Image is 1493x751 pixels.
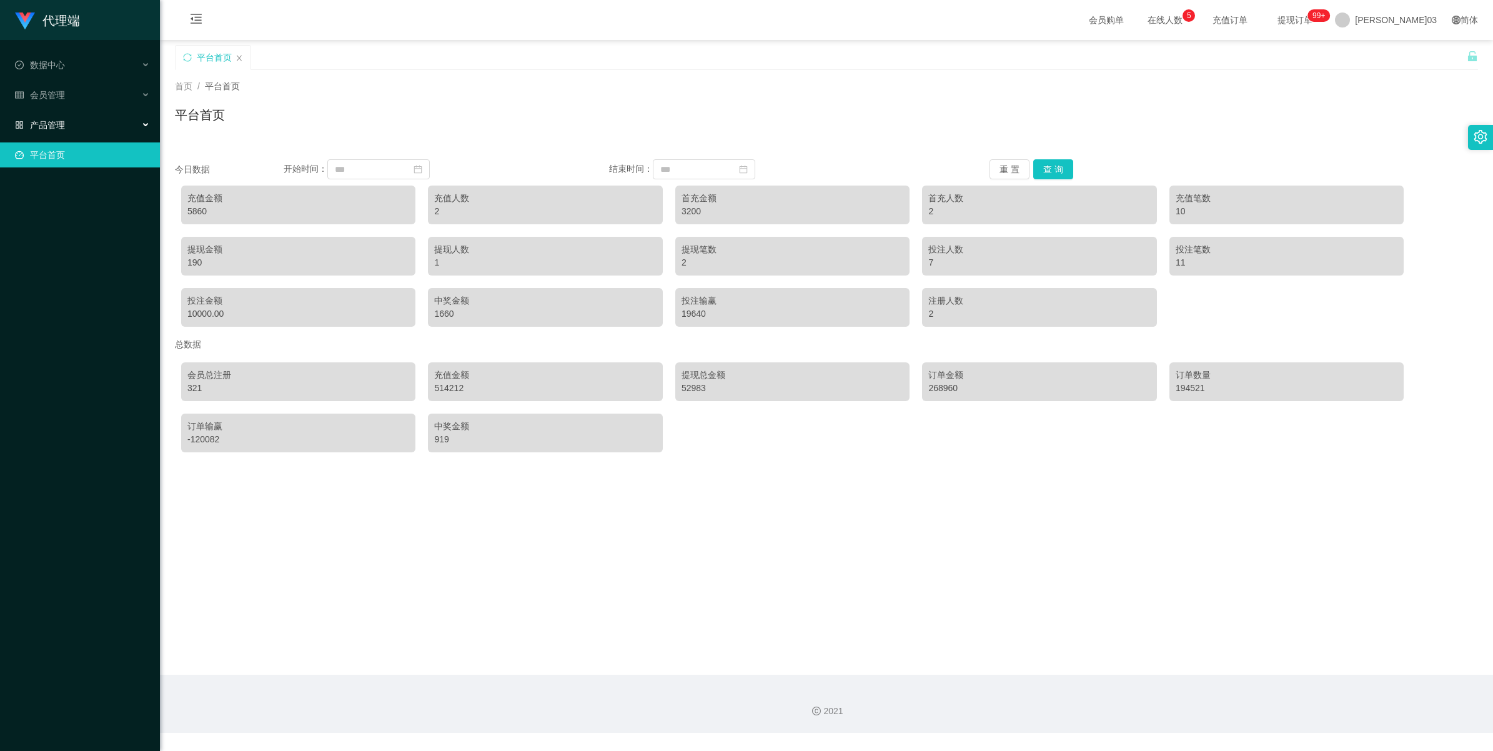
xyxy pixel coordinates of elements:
div: 提现总金额 [682,369,903,382]
div: 194521 [1176,382,1397,395]
div: 提现人数 [434,243,656,256]
a: 代理端 [15,15,80,25]
i: 图标： global [1452,16,1461,24]
div: 充值笔数 [1176,192,1397,205]
div: 投注输赢 [682,294,903,307]
i: 图标： 同步 [183,53,192,62]
button: 重 置 [990,159,1029,179]
i: 图标： 日历 [739,165,748,174]
div: 10 [1176,205,1397,218]
div: 919 [434,433,656,446]
div: 投注金额 [187,294,409,307]
sup: 1189 [1307,9,1330,22]
div: 订单数量 [1176,369,1397,382]
i: 图标： check-circle-o [15,61,24,69]
div: 提现笔数 [682,243,903,256]
div: 10000.00 [187,307,409,321]
font: 简体 [1461,15,1478,25]
button: 查 询 [1033,159,1073,179]
div: 今日数据 [175,163,284,176]
font: 数据中心 [30,60,65,70]
i: 图标： AppStore-O [15,121,24,129]
div: 充值金额 [434,369,656,382]
div: -120082 [187,433,409,446]
font: 在线人数 [1148,15,1183,25]
div: 充值人数 [434,192,656,205]
div: 注册人数 [928,294,1150,307]
font: 充值订单 [1213,15,1247,25]
div: 投注人数 [928,243,1150,256]
div: 1 [434,256,656,269]
sup: 5 [1183,9,1195,22]
i: 图标： 解锁 [1467,51,1478,62]
div: 订单输赢 [187,420,409,433]
div: 订单金额 [928,369,1150,382]
div: 总数据 [175,333,1478,356]
div: 268960 [928,382,1150,395]
i: 图标： 设置 [1474,130,1487,144]
h1: 平台首页 [175,106,225,124]
div: 5860 [187,205,409,218]
div: 提现金额 [187,243,409,256]
p: 5 [1187,9,1191,22]
span: 平台首页 [205,81,240,91]
div: 2 [928,205,1150,218]
div: 中奖金额 [434,294,656,307]
div: 会员总注册 [187,369,409,382]
span: 开始时间： [284,164,327,174]
div: 19640 [682,307,903,321]
i: 图标： table [15,91,24,99]
div: 充值金额 [187,192,409,205]
div: 7 [928,256,1150,269]
div: 52983 [682,382,903,395]
h1: 代理端 [42,1,80,41]
font: 2021 [823,706,843,716]
div: 3200 [682,205,903,218]
font: 会员管理 [30,90,65,100]
div: 2 [434,205,656,218]
div: 首充人数 [928,192,1150,205]
div: 190 [187,256,409,269]
span: 结束时间： [609,164,653,174]
div: 中奖金额 [434,420,656,433]
font: 产品管理 [30,120,65,130]
div: 514212 [434,382,656,395]
i: 图标： 版权所有 [812,707,821,715]
img: logo.9652507e.png [15,12,35,30]
i: 图标： 关闭 [236,54,243,62]
div: 11 [1176,256,1397,269]
div: 投注笔数 [1176,243,1397,256]
a: 图标： 仪表板平台首页 [15,142,150,167]
div: 平台首页 [197,46,232,69]
i: 图标： 日历 [414,165,422,174]
div: 321 [187,382,409,395]
span: 首页 [175,81,192,91]
div: 首充金额 [682,192,903,205]
span: / [197,81,200,91]
div: 2 [682,256,903,269]
div: 2 [928,307,1150,321]
i: 图标： menu-fold [175,1,217,41]
div: 1660 [434,307,656,321]
font: 提现订单 [1277,15,1312,25]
